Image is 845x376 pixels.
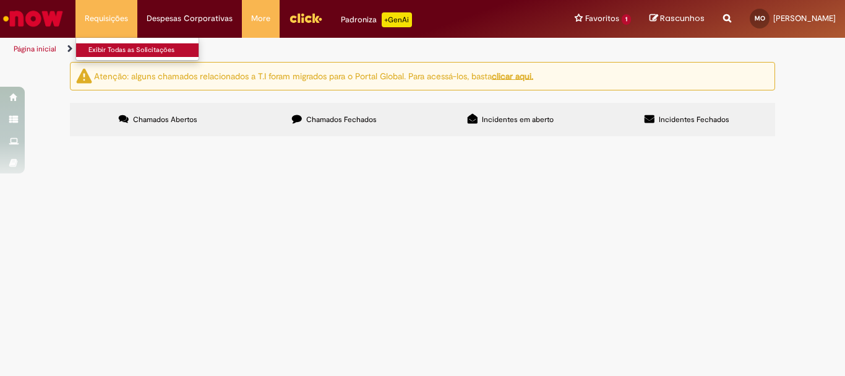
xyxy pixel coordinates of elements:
span: 1 [622,14,631,25]
span: MO [755,14,765,22]
span: Requisições [85,12,128,25]
a: Página inicial [14,44,56,54]
span: Rascunhos [660,12,705,24]
ul: Trilhas de página [9,38,554,61]
span: Chamados Abertos [133,115,197,125]
span: Chamados Fechados [306,115,377,125]
span: More [251,12,270,25]
span: Incidentes Fechados [659,115,729,125]
span: Despesas Corporativas [147,12,233,25]
img: click_logo_yellow_360x200.png [289,9,322,27]
a: clicar aqui. [492,70,533,81]
img: ServiceNow [1,6,65,31]
a: Exibir Todas as Solicitações [76,43,212,57]
span: Favoritos [585,12,619,25]
ul: Requisições [75,37,199,61]
div: Padroniza [341,12,412,27]
ng-bind-html: Atenção: alguns chamados relacionados a T.I foram migrados para o Portal Global. Para acessá-los,... [94,70,533,81]
p: +GenAi [382,12,412,27]
a: Rascunhos [650,13,705,25]
span: [PERSON_NAME] [773,13,836,24]
span: Incidentes em aberto [482,115,554,125]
